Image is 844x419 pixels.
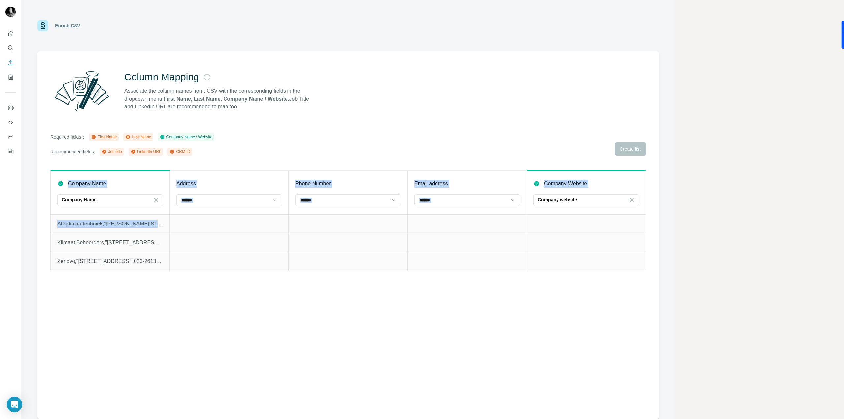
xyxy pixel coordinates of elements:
h2: Column Mapping [124,71,199,83]
div: LinkedIn URL [131,149,161,155]
p: Address [176,180,196,188]
div: Open Intercom Messenger [7,397,22,412]
div: CRM ID [169,149,190,155]
p: Email address [414,180,448,188]
div: Company Name / Website [160,134,212,140]
div: First Name [91,134,117,140]
div: Job title [102,149,122,155]
img: Surfe Illustration - Column Mapping [50,67,114,115]
p: Required fields*: [50,134,84,140]
button: Use Surfe on LinkedIn [5,102,16,114]
p: Phone Number [295,180,331,188]
p: Company website [538,196,577,203]
button: Use Surfe API [5,116,16,128]
p: AD klimaattechniek,"[PERSON_NAME][STREET_ADDRESS]",06-16021124,[EMAIL_ADDRESS][DOMAIN_NAME],[URL]... [57,220,163,228]
p: Klimaat Beheerders,"[STREET_ADDRESS]",0297 308 508,[EMAIL_ADDRESS][DOMAIN_NAME],[URL][DOMAIN_NAME] [57,239,163,247]
div: Last Name [125,134,151,140]
button: Search [5,42,16,54]
div: Enrich CSV [55,22,80,29]
p: Company Website [544,180,587,188]
p: Associate the column names from. CSV with the corresponding fields in the dropdown menu: Job Titl... [124,87,315,111]
p: Zenovo,"[STREET_ADDRESS]",020-2613530,[EMAIL_ADDRESS][DOMAIN_NAME],[URL][DOMAIN_NAME] [57,257,163,265]
strong: First Name, Last Name, Company Name / Website. [164,96,289,102]
p: Recommended fields: [50,148,95,155]
img: Avatar [5,7,16,17]
p: Company Name [62,196,97,203]
img: Surfe Logo [37,20,48,31]
button: My lists [5,71,16,83]
button: Feedback [5,145,16,157]
button: Dashboard [5,131,16,143]
p: Company Name [68,180,106,188]
button: Quick start [5,28,16,40]
button: Enrich CSV [5,57,16,69]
